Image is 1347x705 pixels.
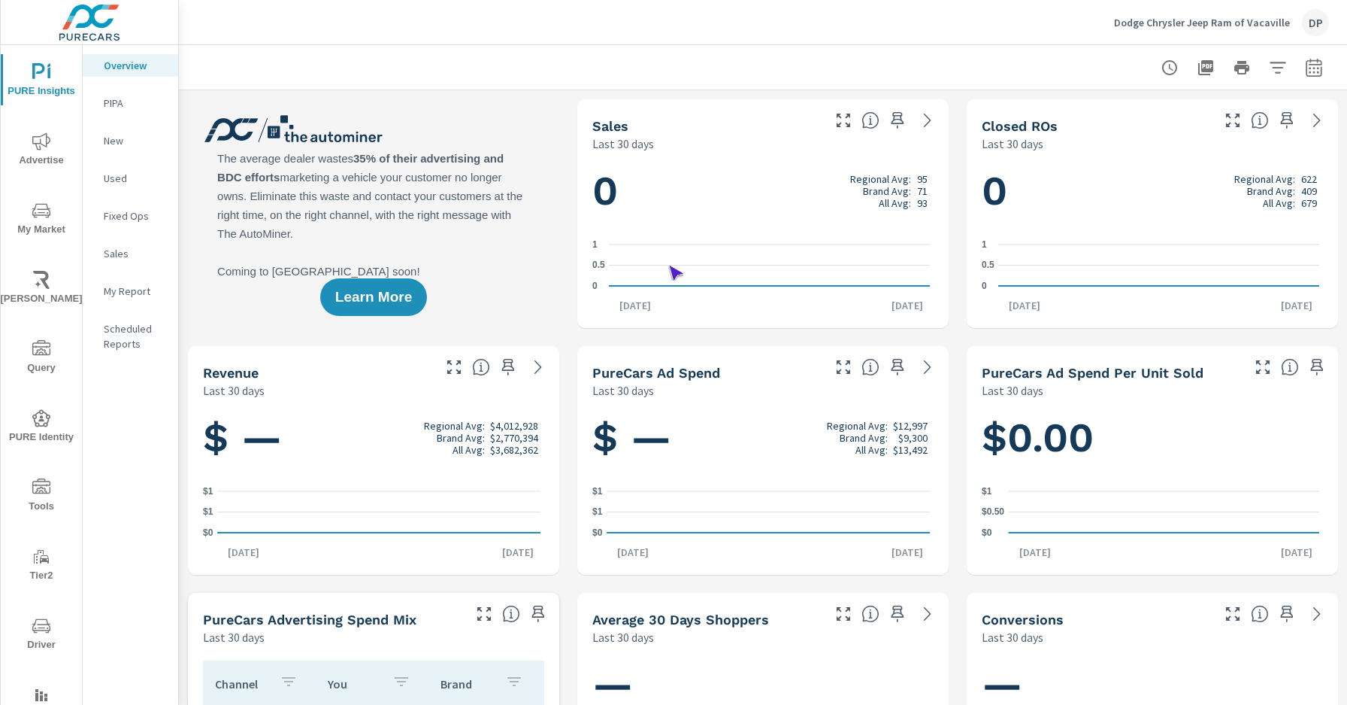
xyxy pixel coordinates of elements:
[1301,185,1317,197] p: 409
[104,171,166,186] p: Used
[885,355,910,379] span: Save this to your personalized report
[83,92,178,114] div: PIPA
[982,135,1043,153] p: Last 30 days
[982,260,994,271] text: 0.5
[526,355,550,379] a: See more details in report
[424,420,485,432] p: Regional Avg:
[592,628,654,646] p: Last 30 days
[831,355,855,379] button: Make Fullscreen
[1299,53,1329,83] button: Select Date Range
[1301,197,1317,209] p: 679
[592,507,603,518] text: $1
[592,527,603,538] text: $0
[893,444,928,456] p: $13,492
[916,602,940,626] a: See more details in report
[863,185,911,197] p: Brand Avg:
[917,185,928,197] p: 71
[320,278,427,316] button: Learn More
[861,358,879,376] span: Total cost of media for all PureCars channels for the selected dealership group over the selected...
[1114,16,1290,29] p: Dodge Chrysler Jeep Ram of Vacaville
[592,239,598,250] text: 1
[592,260,605,271] text: 0.5
[1270,298,1323,313] p: [DATE]
[104,284,166,299] p: My Report
[592,612,769,628] h5: Average 30 Days Shoppers
[1191,53,1221,83] button: "Export Report to PDF"
[203,381,265,400] p: Last 30 days
[203,612,416,628] h5: PureCars Advertising Spend Mix
[1305,108,1329,132] a: See more details in report
[881,545,934,560] p: [DATE]
[982,628,1043,646] p: Last 30 days
[592,166,934,217] h1: 0
[1251,111,1269,129] span: Number of Repair Orders Closed by the selected dealership group over the selected time range. [So...
[982,365,1203,381] h5: PureCars Ad Spend Per Unit Sold
[881,298,934,313] p: [DATE]
[1305,355,1329,379] span: Save this to your personalized report
[861,605,879,623] span: A rolling 30 day total of daily Shoppers on the dealership website, averaged over the selected da...
[472,602,496,626] button: Make Fullscreen
[5,271,77,308] span: [PERSON_NAME]
[827,420,888,432] p: Regional Avg:
[982,612,1064,628] h5: Conversions
[492,545,544,560] p: [DATE]
[104,321,166,351] p: Scheduled Reports
[203,486,213,497] text: $1
[1301,173,1317,185] p: 622
[104,208,166,223] p: Fixed Ops
[5,132,77,169] span: Advertise
[917,197,928,209] p: 93
[1247,185,1295,197] p: Brand Avg:
[998,298,1051,313] p: [DATE]
[1221,108,1245,132] button: Make Fullscreen
[840,432,888,444] p: Brand Avg:
[982,281,987,291] text: 0
[855,444,888,456] p: All Avg:
[437,432,485,444] p: Brand Avg:
[335,290,412,304] span: Learn More
[982,486,992,497] text: $1
[1275,602,1299,626] span: Save this to your personalized report
[328,676,380,691] p: You
[440,676,493,691] p: Brand
[5,548,77,585] span: Tier2
[442,355,466,379] button: Make Fullscreen
[453,444,485,456] p: All Avg:
[215,676,268,691] p: Channel
[5,479,77,515] span: Tools
[592,412,934,463] h1: $ —
[592,135,654,153] p: Last 30 days
[609,298,661,313] p: [DATE]
[83,129,178,152] div: New
[104,96,166,111] p: PIPA
[1305,602,1329,626] a: See more details in report
[1270,545,1323,560] p: [DATE]
[898,432,928,444] p: $9,300
[104,133,166,148] p: New
[5,63,77,100] span: PURE Insights
[203,507,213,518] text: $1
[982,507,1004,518] text: $0.50
[982,118,1058,134] h5: Closed ROs
[203,628,265,646] p: Last 30 days
[203,412,544,463] h1: $ —
[982,239,987,250] text: 1
[592,365,720,381] h5: PureCars Ad Spend
[1251,605,1269,623] span: The number of dealer-specified goals completed by a visitor. [Source: This data is provided by th...
[592,281,598,291] text: 0
[104,58,166,73] p: Overview
[490,444,538,456] p: $3,682,362
[5,409,77,446] span: PURE Identity
[1281,358,1299,376] span: Average cost of advertising per each vehicle sold at the dealer over the selected date range. The...
[83,280,178,302] div: My Report
[1227,53,1257,83] button: Print Report
[916,108,940,132] a: See more details in report
[982,527,992,538] text: $0
[1234,173,1295,185] p: Regional Avg:
[526,602,550,626] span: Save this to your personalized report
[1263,53,1293,83] button: Apply Filters
[982,412,1323,463] h1: $0.00
[5,202,77,239] span: My Market
[83,205,178,227] div: Fixed Ops
[592,486,603,497] text: $1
